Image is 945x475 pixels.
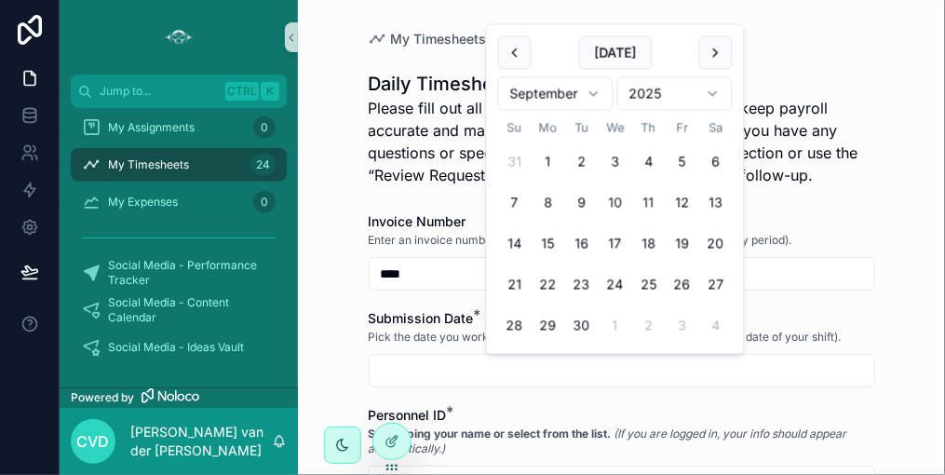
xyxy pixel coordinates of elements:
div: 24 [250,154,276,176]
span: Ctrl [225,82,259,101]
span: K [263,84,277,99]
button: Monday, September 15th, 2025 [532,227,565,261]
th: Saturday [699,118,733,138]
span: Social Media - Performance Tracker [108,258,268,288]
button: Jump to...CtrlK [71,75,287,108]
p: [PERSON_NAME] van der [PERSON_NAME] [130,423,272,460]
button: Saturday, September 13th, 2025 [699,186,733,220]
button: Friday, September 12th, 2025 [666,186,699,220]
span: My Timesheets [108,157,189,172]
button: Sunday, September 14th, 2025 [498,227,532,261]
th: Monday [532,118,565,138]
button: Tuesday, September 16th, 2025 [565,227,599,261]
em: (If you are logged in, your info should appear automatically.) [369,427,847,455]
button: Wednesday, September 3rd, 2025 [599,145,632,179]
button: Saturday, September 27th, 2025 [699,268,733,302]
span: Personnel ID [369,407,447,423]
h1: Daily Timesheet Submission [369,71,875,97]
button: [DATE] [578,36,652,70]
p: Please fill out all required fields below. This helps us keep payroll accurate and makes sure you... [369,97,875,186]
span: Pick the date you worked for this timesheet entry (usually [DATE] or the date of your shift). [369,330,842,345]
button: Sunday, September 21st, 2025 [498,268,532,302]
button: Tuesday, September 9th, 2025 [565,186,599,220]
div: 0 [253,116,276,139]
a: My Expenses0 [71,185,287,219]
button: Thursday, September 25th, 2025 [632,268,666,302]
a: Social Media - Performance Tracker [71,256,287,290]
button: Wednesday, October 1st, 2025 [599,309,632,343]
span: Invoice Number [369,213,466,229]
span: Jump to... [100,84,218,99]
img: App logo [164,22,194,52]
button: Sunday, August 31st, 2025 [498,145,532,179]
span: Submission Date [369,310,474,326]
button: Friday, September 26th, 2025 [666,268,699,302]
button: Tuesday, September 23rd, 2025 [565,268,599,302]
span: Social Media - Content Calendar [108,295,268,325]
button: Monday, September 22nd, 2025 [532,268,565,302]
button: Thursday, October 2nd, 2025 [632,309,666,343]
button: Tuesday, September 30th, 2025 [565,309,599,343]
table: September 2025 [498,118,733,343]
span: Cvd [77,430,110,453]
button: Monday, September 29th, 2025 [532,309,565,343]
div: 0 [253,191,276,213]
th: Friday [666,118,699,138]
button: Monday, September 8th, 2025 [532,186,565,220]
a: Powered by [60,387,298,408]
span: My Assignments [108,120,195,135]
span: My Timesheets [391,30,487,48]
a: Social Media - Ideas Vault [71,331,287,364]
span: Enter an invoice number (Please use the same number for the whole pay period). [369,233,792,248]
button: Friday, October 3rd, 2025 [666,309,699,343]
button: Saturday, September 6th, 2025 [699,145,733,179]
th: Sunday [498,118,532,138]
button: Sunday, September 7th, 2025 [498,186,532,220]
div: scrollable content [60,108,298,387]
button: Thursday, September 18th, 2025 [632,227,666,261]
th: Wednesday [599,118,632,138]
button: Monday, September 1st, 2025 [532,145,565,179]
th: Tuesday [565,118,599,138]
span: Social Media - Ideas Vault [108,340,244,355]
a: Social Media - Content Calendar [71,293,287,327]
button: Friday, September 5th, 2025 [666,145,699,179]
span: My Expenses [108,195,178,210]
button: Tuesday, September 2nd, 2025 [565,145,599,179]
button: Wednesday, September 24th, 2025 [599,268,632,302]
th: Thursday [632,118,666,138]
button: Friday, September 19th, 2025 [666,227,699,261]
button: Wednesday, September 10th, 2025 [599,186,632,220]
span: Powered by [71,390,134,405]
button: Thursday, September 4th, 2025 [632,145,666,179]
button: Wednesday, September 17th, 2025 [599,227,632,261]
a: My Timesheets24 [71,148,287,182]
strong: Start typing your name or select from the list. [369,427,612,441]
button: Sunday, September 28th, 2025 [498,309,532,343]
button: Saturday, September 20th, 2025 [699,227,733,261]
a: My Timesheets [369,30,487,48]
a: My Assignments0 [71,111,287,144]
button: Saturday, October 4th, 2025 [699,309,733,343]
button: Today, Thursday, September 11th, 2025 [632,186,666,220]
